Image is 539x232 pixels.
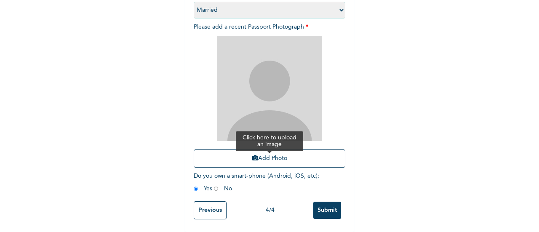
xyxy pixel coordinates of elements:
[217,36,322,141] img: Crop
[194,149,345,168] button: Add Photo
[194,173,319,192] span: Do you own a smart-phone (Android, iOS, etc) : Yes No
[194,24,345,172] span: Please add a recent Passport Photograph
[194,201,227,219] input: Previous
[313,202,341,219] input: Submit
[227,206,313,215] div: 4 / 4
